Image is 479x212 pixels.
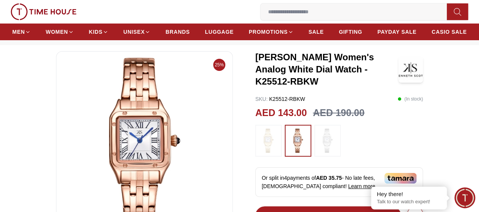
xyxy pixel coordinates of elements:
p: K25512-RBKW [255,95,305,103]
h3: AED 190.00 [313,106,364,120]
span: AED 35.75 [316,175,342,181]
div: Chat Widget [454,187,475,208]
span: Learn more [348,183,375,189]
span: GIFTING [339,28,362,36]
span: KIDS [89,28,103,36]
a: WOMEN [46,25,74,39]
a: KIDS [89,25,108,39]
span: PAYDAY SALE [377,28,416,36]
img: ... [259,129,278,153]
img: ... [11,3,76,20]
a: LUGGAGE [205,25,234,39]
a: UNISEX [123,25,150,39]
a: PAYDAY SALE [377,25,416,39]
span: MEN [12,28,25,36]
p: Talk to our watch expert! [377,199,441,205]
img: Kenneth Scott Women's Analog White Dial Watch - K25512-RBKW [398,56,423,83]
a: GIFTING [339,25,362,39]
span: 25% [213,59,225,71]
div: Hey there! [377,190,441,198]
span: UNISEX [123,28,145,36]
img: ... [289,129,307,153]
span: BRANDS [165,28,190,36]
a: CASIO SALE [432,25,467,39]
a: BRANDS [165,25,190,39]
img: Tamara [384,173,417,184]
span: PROMOTIONS [249,28,288,36]
div: Or split in 4 payments of - No late fees, [DEMOGRAPHIC_DATA] compliant! [255,167,423,197]
a: SALE [309,25,324,39]
span: SALE [309,28,324,36]
span: CASIO SALE [432,28,467,36]
h3: [PERSON_NAME] Women's Analog White Dial Watch - K25512-RBKW [255,51,398,88]
a: PROMOTIONS [249,25,293,39]
img: ... [318,129,337,153]
span: WOMEN [46,28,68,36]
span: LUGGAGE [205,28,234,36]
span: SKU : [255,96,268,102]
a: MEN [12,25,31,39]
p: ( In stock ) [398,95,423,103]
h2: AED 143.00 [255,106,307,120]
